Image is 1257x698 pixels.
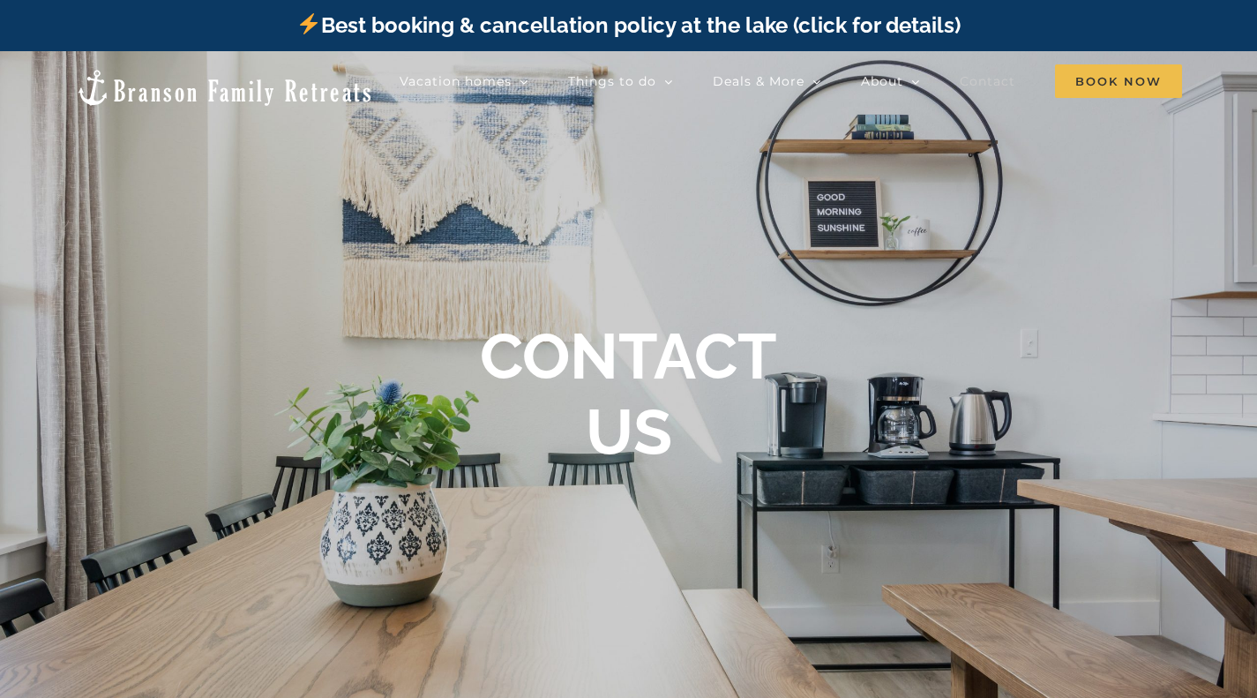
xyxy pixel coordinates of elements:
[861,75,903,87] span: About
[296,12,960,38] a: Best booking & cancellation policy at the lake (click for details)
[400,64,1182,99] nav: Main Menu
[568,64,673,99] a: Things to do
[861,64,920,99] a: About
[75,68,374,108] img: Branson Family Retreats Logo
[480,319,777,469] b: CONTACT US
[1055,64,1182,99] a: Book Now
[1055,64,1182,98] span: Book Now
[713,64,821,99] a: Deals & More
[960,75,1015,87] span: Contact
[400,75,512,87] span: Vacation homes
[713,75,804,87] span: Deals & More
[568,75,656,87] span: Things to do
[298,13,319,34] img: ⚡️
[400,64,528,99] a: Vacation homes
[960,64,1015,99] a: Contact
